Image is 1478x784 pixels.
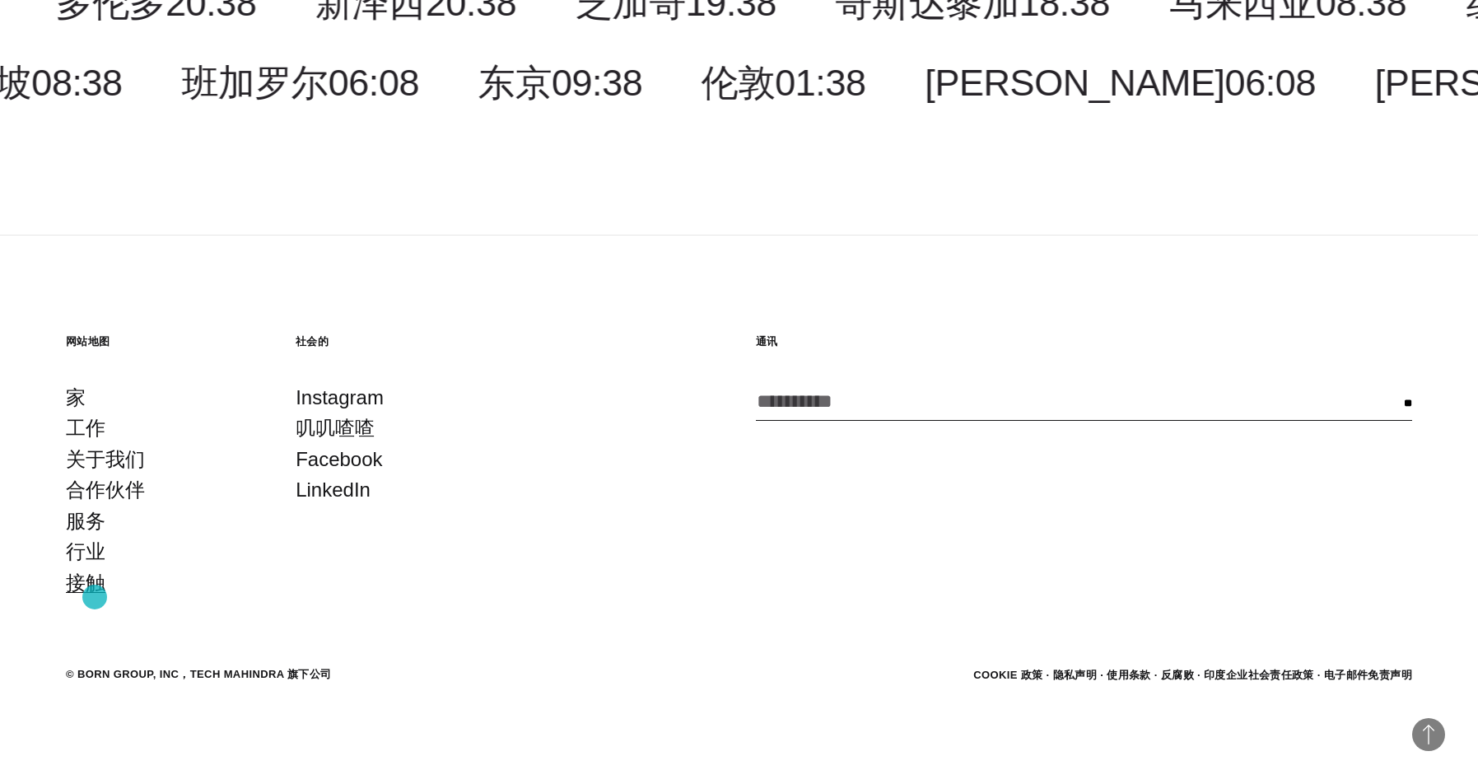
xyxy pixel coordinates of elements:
a: 关于我们 [66,444,145,475]
font: 关于我们 [66,448,145,470]
font: © BORN GROUP, INC，Tech Mahindra 旗下公司 [66,668,332,680]
a: 隐私声明 [1053,669,1098,681]
a: 叽叽喳喳 [296,413,375,444]
a: 东京09:38 [478,62,642,104]
a: [PERSON_NAME]06:08 [925,62,1316,104]
a: 电子邮件免责声明 [1324,669,1412,681]
a: 接触 [66,567,105,599]
a: 工作 [66,413,105,444]
font: LinkedIn [296,478,371,501]
font: 工作 [66,417,105,439]
a: 印度企业社会责任政策 [1204,669,1314,681]
font: 社会的 [296,335,329,348]
font: 伦敦 [702,62,775,104]
font: 接触 [66,572,105,594]
a: 反腐败 [1161,669,1194,681]
font: 网站地图 [66,335,110,348]
a: Instagram [296,382,384,413]
font: Facebook [296,448,382,470]
font: 家 [66,386,86,408]
a: 行业 [66,536,105,567]
font: 东京 [478,62,552,104]
a: 服务 [66,506,105,537]
a: LinkedIn [296,474,371,506]
font: 班加罗尔 [181,62,328,104]
font: [PERSON_NAME] [925,62,1224,104]
a: 班加罗尔06:08 [181,62,419,104]
font: 06:08 [1225,62,1316,104]
font: 通讯 [756,335,778,348]
font: 叽叽喳喳 [296,417,375,439]
font: 行业 [66,540,105,562]
a: 伦敦01:38 [702,62,865,104]
a: Cookie 政策 [973,669,1042,681]
font: 09:38 [552,62,642,104]
font: 06:08 [329,62,419,104]
font: 01:38 [775,62,865,104]
a: Facebook [296,444,382,475]
font: 合作伙伴 [66,478,145,501]
font: 08:38 [31,62,122,104]
font: 服务 [66,510,105,532]
a: 使用条款 [1107,669,1151,681]
font: Instagram [296,386,384,408]
a: 合作伙伴 [66,474,145,506]
a: 家 [66,382,86,413]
